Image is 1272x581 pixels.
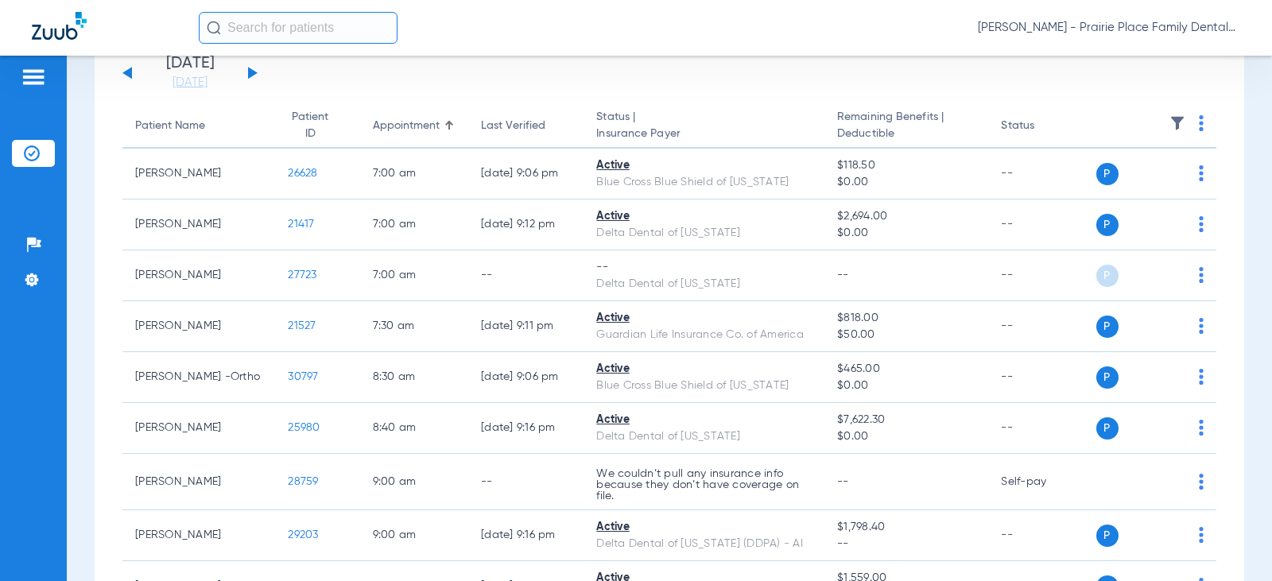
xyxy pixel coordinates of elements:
td: -- [468,250,584,301]
span: Deductible [837,126,975,142]
input: Search for patients [199,12,397,44]
td: -- [988,510,1096,561]
img: hamburger-icon [21,68,46,87]
td: [DATE] 9:12 PM [468,199,584,250]
div: Patient ID [288,109,347,142]
td: 7:00 AM [360,250,469,301]
td: 7:00 AM [360,149,469,199]
span: 30797 [288,371,318,382]
td: 9:00 AM [360,454,469,510]
div: Appointment [373,118,440,134]
th: Status | [584,104,824,149]
span: 29203 [288,529,318,540]
span: $0.00 [837,225,975,242]
span: -- [837,476,849,487]
li: [DATE] [142,56,238,91]
div: Active [596,208,812,225]
div: Blue Cross Blue Shield of [US_STATE] [596,378,812,394]
img: Zuub Logo [32,12,87,40]
img: group-dot-blue.svg [1199,216,1204,232]
td: Self-pay [988,454,1096,510]
td: [PERSON_NAME] [122,199,275,250]
span: $2,694.00 [837,208,975,225]
span: $818.00 [837,310,975,327]
td: [DATE] 9:06 PM [468,352,584,403]
td: [DATE] 9:11 PM [468,301,584,352]
div: Appointment [373,118,456,134]
img: group-dot-blue.svg [1199,115,1204,131]
span: P [1096,265,1119,287]
div: Last Verified [481,118,545,134]
td: 8:30 AM [360,352,469,403]
td: [DATE] 9:06 PM [468,149,584,199]
img: group-dot-blue.svg [1199,267,1204,283]
span: -- [837,269,849,281]
div: Patient Name [135,118,205,134]
span: $0.00 [837,174,975,191]
span: 21527 [288,320,316,331]
div: -- [596,259,812,276]
div: Delta Dental of [US_STATE] [596,428,812,445]
img: group-dot-blue.svg [1199,165,1204,181]
div: Patient Name [135,118,262,134]
td: -- [988,403,1096,454]
th: Status [988,104,1096,149]
span: $465.00 [837,361,975,378]
span: P [1096,417,1119,440]
td: 8:40 AM [360,403,469,454]
div: Delta Dental of [US_STATE] [596,276,812,292]
span: [PERSON_NAME] - Prairie Place Family Dental [978,20,1240,36]
div: Active [596,519,812,536]
td: 9:00 AM [360,510,469,561]
td: [PERSON_NAME] [122,510,275,561]
span: $0.00 [837,428,975,445]
div: Active [596,310,812,327]
div: Active [596,412,812,428]
td: [PERSON_NAME] -Ortho [122,352,275,403]
span: P [1096,366,1119,389]
img: group-dot-blue.svg [1199,318,1204,334]
td: [PERSON_NAME] [122,149,275,199]
div: Guardian Life Insurance Co. of America [596,327,812,343]
span: 27723 [288,269,316,281]
span: $1,798.40 [837,519,975,536]
span: $0.00 [837,378,975,394]
p: We couldn’t pull any insurance info because they don’t have coverage on file. [596,468,812,502]
th: Remaining Benefits | [824,104,988,149]
div: Delta Dental of [US_STATE] (DDPA) - AI [596,536,812,552]
span: $7,622.30 [837,412,975,428]
a: [DATE] [142,75,238,91]
div: Blue Cross Blue Shield of [US_STATE] [596,174,812,191]
td: -- [988,149,1096,199]
div: Active [596,157,812,174]
td: -- [988,301,1096,352]
span: $50.00 [837,327,975,343]
td: [PERSON_NAME] [122,403,275,454]
td: -- [988,199,1096,250]
span: -- [837,536,975,552]
span: P [1096,163,1119,185]
img: group-dot-blue.svg [1199,369,1204,385]
div: Delta Dental of [US_STATE] [596,225,812,242]
span: P [1096,525,1119,547]
td: [PERSON_NAME] [122,301,275,352]
div: Last Verified [481,118,571,134]
td: [PERSON_NAME] [122,454,275,510]
span: P [1096,214,1119,236]
span: 26628 [288,168,317,179]
span: 28759 [288,476,318,487]
td: 7:00 AM [360,199,469,250]
td: [PERSON_NAME] [122,250,275,301]
img: filter.svg [1169,115,1185,131]
div: Patient ID [288,109,332,142]
img: group-dot-blue.svg [1199,527,1204,543]
td: -- [988,250,1096,301]
span: $118.50 [837,157,975,174]
img: group-dot-blue.svg [1199,474,1204,490]
td: -- [468,454,584,510]
span: P [1096,316,1119,338]
img: Search Icon [207,21,221,35]
span: 21417 [288,219,314,230]
span: Insurance Payer [596,126,812,142]
td: [DATE] 9:16 PM [468,510,584,561]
